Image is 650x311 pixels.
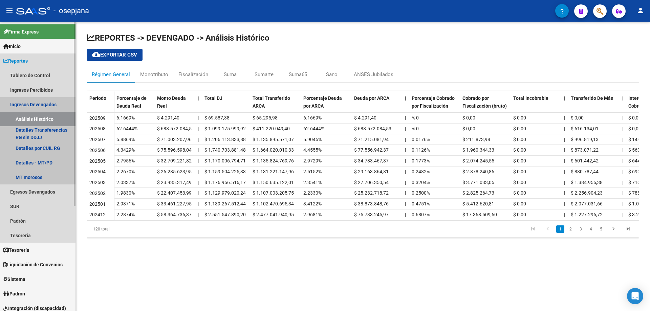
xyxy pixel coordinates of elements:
a: 4 [587,225,595,233]
span: 0.1126% [412,147,430,153]
datatable-header-cell: | [619,91,626,119]
span: | [622,190,623,196]
span: | [198,115,199,120]
span: | [564,95,565,101]
a: go to last page [622,225,635,233]
datatable-header-cell: | [561,91,568,119]
span: 0.2500% [412,190,430,196]
datatable-header-cell: Período [87,91,114,119]
span: | [198,180,199,185]
span: | [405,158,406,163]
div: ANSES Jubilados [354,71,393,78]
span: $ 1.664.020.010,33 [253,147,294,153]
span: $ 873.071,22 [571,147,599,153]
span: $ 75.733.245,97 [354,212,389,217]
span: Monto Deuda Real [157,95,186,109]
span: $ 17.368.509,60 [462,212,497,217]
span: 4.3429% [116,147,135,153]
span: 202505 [89,158,106,164]
span: % 0 [412,126,419,131]
span: | [622,115,623,120]
span: 202502 [89,191,106,196]
div: Sumarte [255,71,274,78]
div: Open Intercom Messenger [627,288,643,304]
li: page 3 [576,223,586,235]
mat-icon: person [636,6,645,15]
span: $ 1.170.006.794,71 [204,158,246,163]
span: $ 1.102.470.695,34 [253,201,294,206]
span: $ 601.442,42 [571,158,599,163]
span: $ 0,00 [462,115,475,120]
datatable-header-cell: | [402,91,409,119]
datatable-header-cell: Transferido De Más [568,91,619,119]
span: $ 2.477.041.940,95 [253,212,294,217]
a: 3 [577,225,585,233]
span: $ 71.215.081,94 [354,137,389,142]
span: Cobrado por Fiscalización (bruto) [462,95,507,109]
span: 5.9045% [303,137,322,142]
div: Régimen General [92,71,130,78]
span: % 0 [412,115,419,120]
span: 2.5152% [303,169,322,174]
span: $ 411.220.049,40 [253,126,290,131]
span: Total DJ [204,95,222,101]
span: Total Incobrable [513,95,548,101]
li: page 1 [555,223,565,235]
datatable-header-cell: Porcentaje Deuda por ARCA [301,91,351,119]
span: $ 58.364.736,37 [157,212,192,217]
span: 1.9830% [116,190,135,196]
span: Firma Express [3,28,39,36]
span: Período [89,95,106,101]
span: $ 1.139.267.512,44 [204,201,246,206]
span: $ 2.825.264,73 [462,190,494,196]
a: go to next page [607,225,620,233]
a: go to previous page [541,225,554,233]
span: $ 0,00 [513,212,526,217]
datatable-header-cell: Monto Deuda Real [154,91,195,119]
span: | [564,180,565,185]
span: 0.3204% [412,180,430,185]
span: $ 0,00 [513,147,526,153]
span: | [405,212,406,217]
span: 0.2482% [412,169,430,174]
span: 0.0176% [412,137,430,142]
span: | [198,137,199,142]
div: 120 total [87,221,196,238]
span: Total Transferido ARCA [253,95,290,109]
span: $ 5.412.620,81 [462,201,494,206]
span: $ 32.709.221,82 [157,158,192,163]
span: $ 38.873.848,76 [354,201,389,206]
span: $ 0,00 [628,115,641,120]
span: Exportar CSV [92,52,137,58]
span: | [405,137,406,142]
span: $ 27.706.350,54 [354,180,389,185]
span: $ 29.163.864,81 [354,169,389,174]
span: $ 65.295,98 [253,115,278,120]
span: $ 0,00 [513,158,526,163]
span: 2.9371% [116,201,135,206]
span: | [622,158,623,163]
span: $ 616.134,01 [571,126,599,131]
span: Inicio [3,43,21,50]
span: 6.1669% [303,115,322,120]
a: go to first page [526,225,539,233]
span: Padrón [3,290,25,297]
span: $ 0,00 [513,115,526,120]
div: Sano [326,71,338,78]
span: 2.9729% [303,158,322,163]
span: Deuda por ARCA [354,95,389,101]
span: | [198,169,199,174]
span: | [564,115,565,120]
span: | [622,180,623,185]
span: | [564,169,565,174]
span: 202509 [89,115,106,121]
span: | [198,95,199,101]
span: Transferido De Más [571,95,613,101]
span: $ 1.150.635.122,01 [253,180,294,185]
span: 0.1773% [412,158,430,163]
span: $ 2.551.547.890,20 [204,212,246,217]
li: page 5 [596,223,606,235]
span: | [564,158,565,163]
span: | [564,201,565,206]
span: $ 688.572.084,53 [354,126,391,131]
